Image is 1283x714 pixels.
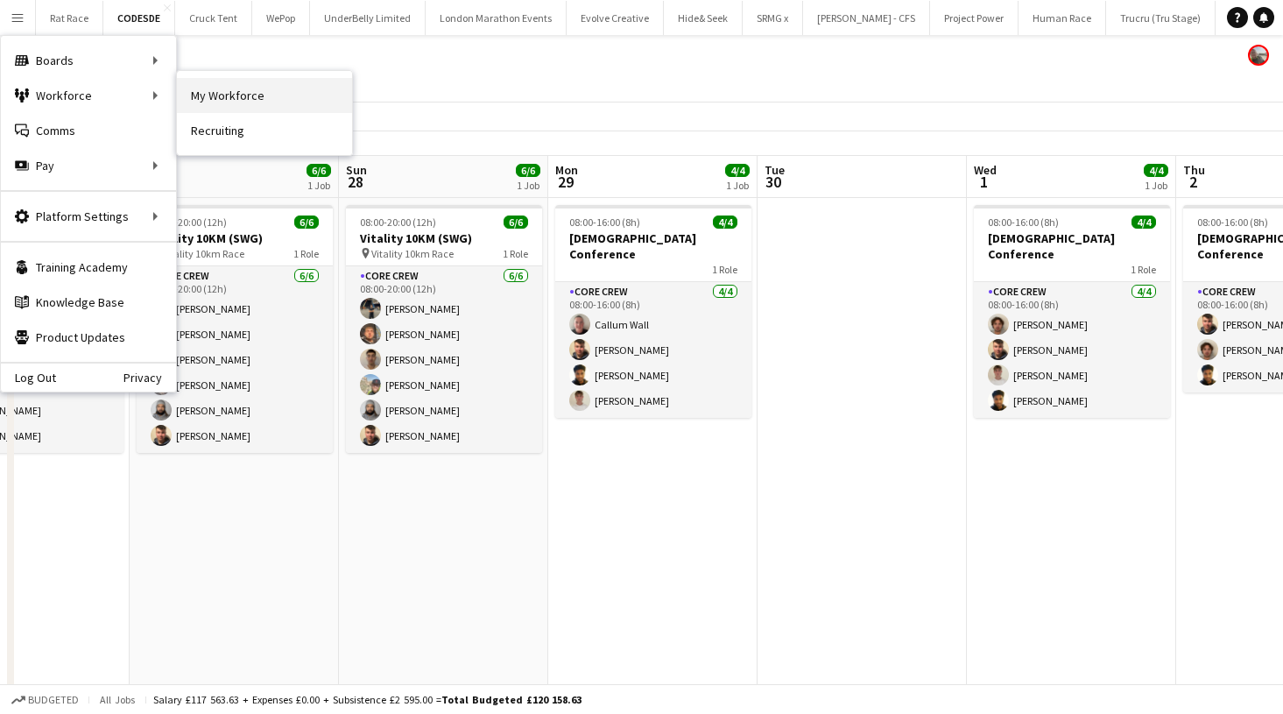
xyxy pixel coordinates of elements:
[1197,216,1268,229] span: 08:00-16:00 (8h)
[175,1,252,35] button: Cruck Tent
[765,162,785,178] span: Tue
[974,282,1170,418] app-card-role: Core Crew4/408:00-16:00 (8h)[PERSON_NAME][PERSON_NAME][PERSON_NAME][PERSON_NAME]
[28,694,79,706] span: Budgeted
[988,216,1059,229] span: 08:00-16:00 (8h)
[1,285,176,320] a: Knowledge Base
[123,371,176,385] a: Privacy
[151,216,227,229] span: 08:00-20:00 (12h)
[971,172,997,192] span: 1
[1181,172,1205,192] span: 2
[9,690,81,710] button: Budgeted
[516,164,540,177] span: 6/6
[153,693,582,706] div: Salary £117 563.63 + Expenses £0.00 + Subsistence £2 595.00 =
[762,172,785,192] span: 30
[664,1,743,35] button: Hide& Seek
[1,320,176,355] a: Product Updates
[96,693,138,706] span: All jobs
[930,1,1019,35] button: Project Power
[346,266,542,453] app-card-role: Core Crew6/608:00-20:00 (12h)[PERSON_NAME][PERSON_NAME][PERSON_NAME][PERSON_NAME][PERSON_NAME][PE...
[346,230,542,246] h3: Vitality 10KM (SWG)
[137,230,333,246] h3: Vitality 10KM (SWG)
[1183,162,1205,178] span: Thu
[177,78,352,113] a: My Workforce
[713,216,737,229] span: 4/4
[503,247,528,260] span: 1 Role
[426,1,567,35] button: London Marathon Events
[743,1,803,35] button: SRMG x
[162,247,244,260] span: Vitality 10km Race
[517,179,539,192] div: 1 Job
[1,250,176,285] a: Training Academy
[974,162,997,178] span: Wed
[555,162,578,178] span: Mon
[371,247,454,260] span: Vitality 10km Race
[343,172,367,192] span: 28
[1106,1,1216,35] button: Trucru (Tru Stage)
[307,179,330,192] div: 1 Job
[177,113,352,148] a: Recruiting
[293,247,319,260] span: 1 Role
[1131,263,1156,276] span: 1 Role
[1,371,56,385] a: Log Out
[1,199,176,234] div: Platform Settings
[360,216,436,229] span: 08:00-20:00 (12h)
[555,205,751,418] app-job-card: 08:00-16:00 (8h)4/4[DEMOGRAPHIC_DATA] Conference1 RoleCore Crew4/408:00-16:00 (8h)Callum Wall[PER...
[553,172,578,192] span: 29
[555,282,751,418] app-card-role: Core Crew4/408:00-16:00 (8h)Callum Wall[PERSON_NAME][PERSON_NAME][PERSON_NAME]
[1144,164,1168,177] span: 4/4
[346,162,367,178] span: Sun
[726,179,749,192] div: 1 Job
[137,266,333,453] app-card-role: Core Crew6/608:00-20:00 (12h)[PERSON_NAME][PERSON_NAME][PERSON_NAME][PERSON_NAME][PERSON_NAME][PE...
[252,1,310,35] button: WePop
[1248,45,1269,66] app-user-avatar: Jordan Curtis
[346,205,542,453] app-job-card: 08:00-20:00 (12h)6/6Vitality 10KM (SWG) Vitality 10km Race1 RoleCore Crew6/608:00-20:00 (12h)[PER...
[1019,1,1106,35] button: Human Race
[725,164,750,177] span: 4/4
[1145,179,1167,192] div: 1 Job
[555,230,751,262] h3: [DEMOGRAPHIC_DATA] Conference
[1,148,176,183] div: Pay
[310,1,426,35] button: UnderBelly Limited
[307,164,331,177] span: 6/6
[569,216,640,229] span: 08:00-16:00 (8h)
[1,113,176,148] a: Comms
[441,693,582,706] span: Total Budgeted £120 158.63
[712,263,737,276] span: 1 Role
[974,205,1170,418] app-job-card: 08:00-16:00 (8h)4/4[DEMOGRAPHIC_DATA] Conference1 RoleCore Crew4/408:00-16:00 (8h)[PERSON_NAME][P...
[294,216,319,229] span: 6/6
[36,1,103,35] button: Rat Race
[1,78,176,113] div: Workforce
[974,230,1170,262] h3: [DEMOGRAPHIC_DATA] Conference
[103,1,175,35] button: CODESDE
[137,205,333,453] app-job-card: 08:00-20:00 (12h)6/6Vitality 10KM (SWG) Vitality 10km Race1 RoleCore Crew6/608:00-20:00 (12h)[PER...
[504,216,528,229] span: 6/6
[567,1,664,35] button: Evolve Creative
[1131,216,1156,229] span: 4/4
[1,43,176,78] div: Boards
[803,1,930,35] button: [PERSON_NAME] - CFS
